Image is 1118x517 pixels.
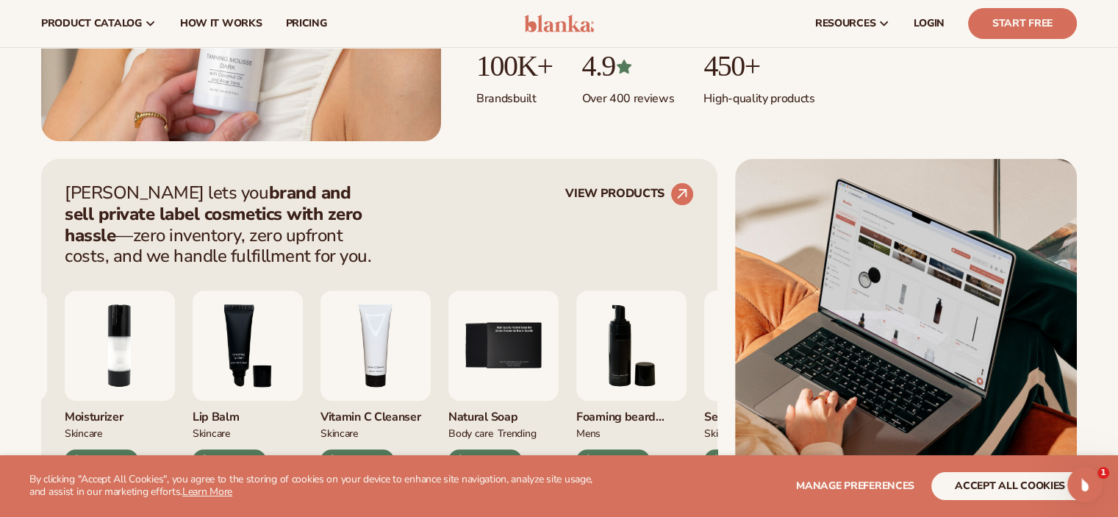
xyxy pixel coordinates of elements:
a: VIEW PRODUCTS [565,182,694,206]
button: accept all cookies [931,472,1089,500]
button: Manage preferences [796,472,914,500]
p: Over 400 reviews [581,82,674,107]
div: Moisturizer [65,401,175,425]
div: BODY Care [448,425,493,441]
div: Serum [704,401,814,425]
p: High-quality products [703,82,814,107]
div: TRENDING [498,425,537,441]
span: How It Works [180,18,262,29]
p: 450+ [703,50,814,82]
p: By clicking "Accept All Cookies", you agree to the storing of cookies on your device to enhance s... [29,474,609,499]
a: Start Free [968,8,1077,39]
div: $21 PROFIT [320,449,394,471]
span: pricing [285,18,326,29]
span: Manage preferences [796,479,914,493]
div: $17 PROFIT [65,449,138,471]
p: [PERSON_NAME] lets you —zero inventory, zero upfront costs, and we handle fulfillment for you. [65,182,381,267]
p: 4.9 [581,50,674,82]
span: 1 [1097,467,1109,479]
div: 7 / 9 [704,290,814,471]
img: Foaming beard wash. [576,290,687,401]
div: $15 PROFIT [448,449,522,471]
div: $12 PROFIT [193,449,266,471]
img: Nature bar of soap. [448,290,559,401]
div: Vitamin C Cleanser [320,401,431,425]
img: logo [524,15,594,32]
div: 4 / 9 [320,290,431,471]
p: 100K+ [476,50,552,82]
div: SKINCARE [65,425,102,441]
div: Skincare [320,425,358,441]
div: SKINCARE [193,425,230,441]
div: Lip Balm [193,401,303,425]
img: Moisturizing lotion. [65,290,175,401]
img: Smoothing lip balm. [193,290,303,401]
div: mens [576,425,601,441]
iframe: Intercom live chat [1067,467,1103,502]
strong: brand and sell private label cosmetics with zero hassle [65,181,362,247]
div: Foaming beard wash [576,401,687,425]
div: 6 / 9 [576,290,687,471]
a: Learn More [182,485,232,499]
div: Natural Soap [448,401,559,425]
div: $10 PROFIT [576,449,650,471]
div: 5 / 9 [448,290,559,471]
span: LOGIN [914,18,945,29]
div: SKINCARE [704,425,742,441]
span: resources [815,18,875,29]
img: Vitamin c cleanser. [320,290,431,401]
p: Brands built [476,82,552,107]
span: product catalog [41,18,142,29]
img: Collagen and retinol serum. [704,290,814,401]
img: Shopify Image 5 [735,159,1077,496]
div: 2 / 9 [65,290,175,471]
div: 3 / 9 [193,290,303,471]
